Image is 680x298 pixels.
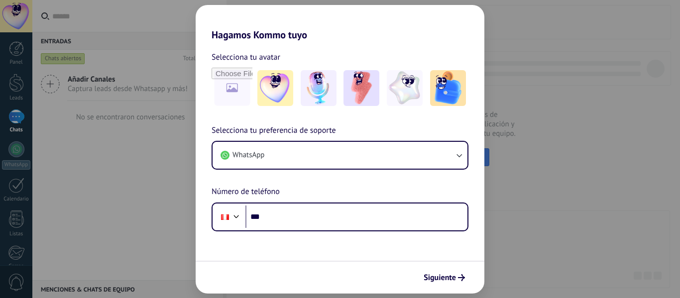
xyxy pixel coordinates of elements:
span: Número de teléfono [212,186,280,199]
span: WhatsApp [232,150,264,160]
div: Peru: + 51 [216,206,234,227]
span: Selecciona tu avatar [212,51,280,64]
button: WhatsApp [213,142,467,169]
span: Selecciona tu preferencia de soporte [212,124,336,137]
img: -2.jpeg [301,70,337,106]
button: Siguiente [419,269,469,286]
img: -1.jpeg [257,70,293,106]
h2: Hagamos Kommo tuyo [196,5,484,41]
img: -5.jpeg [430,70,466,106]
span: Siguiente [424,274,456,281]
img: -4.jpeg [387,70,423,106]
img: -3.jpeg [343,70,379,106]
